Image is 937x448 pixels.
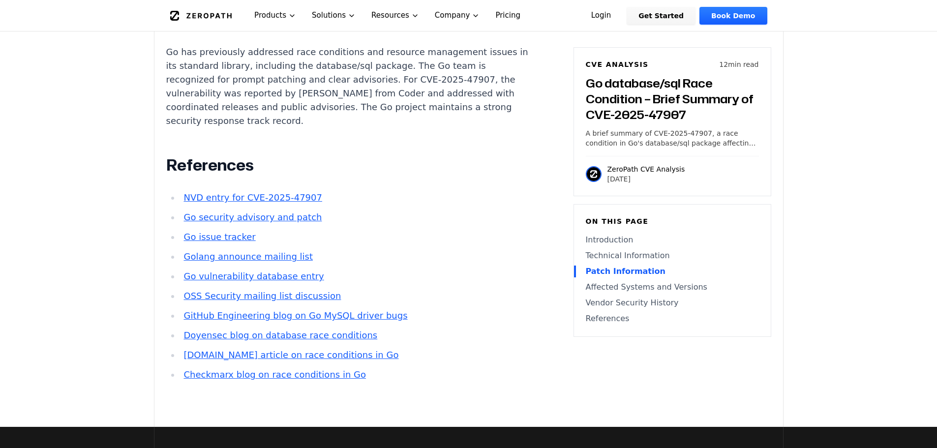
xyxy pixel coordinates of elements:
a: Introduction [586,234,759,246]
p: Go has previously addressed race conditions and resource management issues in its standard librar... [166,45,532,128]
a: Technical Information [586,250,759,262]
a: Vendor Security History [586,297,759,309]
a: Go security advisory and patch [183,212,322,222]
a: Go issue tracker [183,232,255,242]
a: GitHub Engineering blog on Go MySQL driver bugs [183,310,407,321]
a: Go vulnerability database entry [183,271,324,281]
a: Book Demo [699,7,767,25]
p: [DATE] [607,174,685,184]
a: Get Started [627,7,695,25]
a: Affected Systems and Versions [586,281,759,293]
a: OSS Security mailing list discussion [183,291,341,301]
a: NVD entry for CVE-2025-47907 [183,192,322,203]
h6: CVE Analysis [586,60,649,69]
a: Golang announce mailing list [183,251,312,262]
img: ZeroPath CVE Analysis [586,166,602,182]
h3: Go database/sql Race Condition – Brief Summary of CVE-2025-47907 [586,75,759,122]
p: ZeroPath CVE Analysis [607,164,685,174]
a: References [586,313,759,325]
a: [DOMAIN_NAME] article on race conditions in Go [183,350,398,360]
a: Patch Information [586,266,759,277]
p: 12 min read [719,60,758,69]
a: Doyensec blog on database race conditions [183,330,377,340]
h6: On this page [586,216,759,226]
p: A brief summary of CVE-2025-47907, a race condition in Go's database/sql package affecting query ... [586,128,759,148]
a: Checkmarx blog on race conditions in Go [183,369,366,380]
h2: References [166,155,532,175]
a: Login [579,7,623,25]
